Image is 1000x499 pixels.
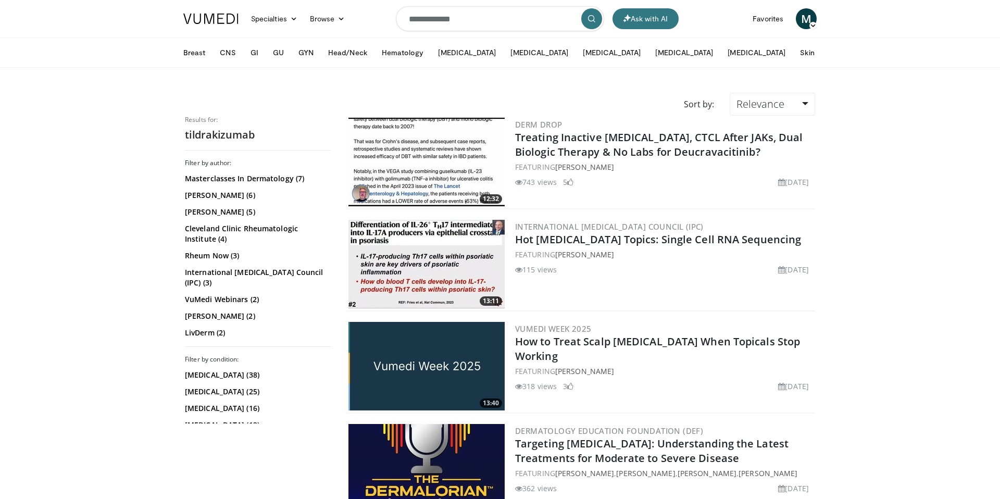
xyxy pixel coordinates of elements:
[185,294,328,305] a: VuMedi Webinars (2)
[515,483,557,494] li: 362 views
[676,93,722,116] div: Sort by:
[515,221,704,232] a: International [MEDICAL_DATA] Council (IPC)
[563,177,573,188] li: 5
[185,386,328,397] a: [MEDICAL_DATA] (25)
[515,334,800,363] a: How to Treat Scalp [MEDICAL_DATA] When Topicals Stop Working
[616,468,675,478] a: [PERSON_NAME]
[555,366,614,376] a: [PERSON_NAME]
[292,42,320,63] button: GYN
[185,223,328,244] a: Cleveland Clinic Rheumatologic Institute (4)
[348,118,505,206] img: d738f5e2-ce1c-4c0d-8602-57100888be5a.300x170_q85_crop-smart_upscale.jpg
[515,436,789,465] a: Targeting [MEDICAL_DATA]: Understanding the Latest Treatments for Moderate to Severe Disease
[185,328,328,338] a: LivDerm (2)
[555,468,614,478] a: [PERSON_NAME]
[244,42,265,63] button: GI
[185,267,328,288] a: International [MEDICAL_DATA] Council (IPC) (3)
[480,194,502,204] span: 12:32
[778,483,809,494] li: [DATE]
[432,42,502,63] button: [MEDICAL_DATA]
[515,232,801,246] a: Hot [MEDICAL_DATA] Topics: Single Cell RNA Sequencing
[563,381,573,392] li: 3
[796,8,817,29] a: M
[348,220,505,308] a: 13:11
[515,323,591,334] a: Vumedi Week 2025
[185,403,328,414] a: [MEDICAL_DATA] (16)
[612,8,679,29] button: Ask with AI
[177,42,211,63] button: Breast
[555,162,614,172] a: [PERSON_NAME]
[480,296,502,306] span: 13:11
[185,251,328,261] a: Rheum Now (3)
[348,322,505,410] img: 9a42696c-b8e6-4c31-8e71-1a2eabe7eed5.jpg.300x170_q85_crop-smart_upscale.jpg
[730,93,815,116] a: Relevance
[185,355,331,364] h3: Filter by condition:
[515,426,703,436] a: Dermatology Education Foundation (DEF)
[555,250,614,259] a: [PERSON_NAME]
[739,468,797,478] a: [PERSON_NAME]
[778,177,809,188] li: [DATE]
[185,116,331,124] p: Results for:
[185,370,328,380] a: [MEDICAL_DATA] (38)
[649,42,719,63] button: [MEDICAL_DATA]
[348,322,505,410] a: 13:40
[515,130,803,159] a: Treating Inactive [MEDICAL_DATA], CTCL After JAKs, Dual Biologic Therapy & No Labs for Deucravaci...
[515,381,557,392] li: 318 views
[185,128,331,142] h2: tildrakizumab
[515,161,813,172] div: FEATURING
[515,264,557,275] li: 115 views
[794,42,820,63] button: Skin
[515,119,562,130] a: Derm Drop
[185,159,331,167] h3: Filter by author:
[348,118,505,206] a: 12:32
[396,6,604,31] input: Search topics, interventions
[736,97,784,111] span: Relevance
[746,8,790,29] a: Favorites
[721,42,792,63] button: [MEDICAL_DATA]
[267,42,290,63] button: GU
[504,42,574,63] button: [MEDICAL_DATA]
[515,468,813,479] div: FEATURING , , ,
[577,42,647,63] button: [MEDICAL_DATA]
[778,264,809,275] li: [DATE]
[678,468,736,478] a: [PERSON_NAME]
[245,8,304,29] a: Specialties
[185,190,328,201] a: [PERSON_NAME] (6)
[778,381,809,392] li: [DATE]
[515,366,813,377] div: FEATURING
[480,398,502,408] span: 13:40
[376,42,430,63] button: Hematology
[185,207,328,217] a: [PERSON_NAME] (5)
[214,42,242,63] button: CNS
[304,8,352,29] a: Browse
[515,249,813,260] div: FEATURING
[185,420,328,430] a: [MEDICAL_DATA] (13)
[185,311,328,321] a: [PERSON_NAME] (2)
[348,220,505,308] img: 203e5f92-b89c-49d3-b0f2-aff9d13f1f9a.300x170_q85_crop-smart_upscale.jpg
[183,14,239,24] img: VuMedi Logo
[322,42,373,63] button: Head/Neck
[185,173,328,184] a: Masterclasses In Dermatology (7)
[515,177,557,188] li: 743 views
